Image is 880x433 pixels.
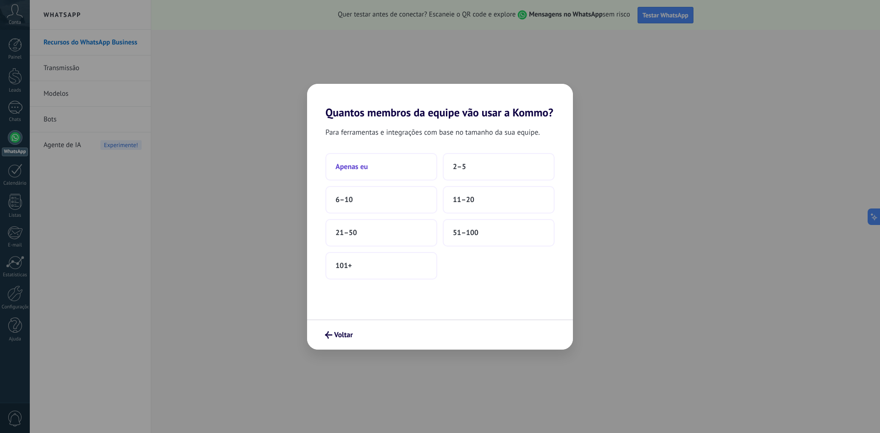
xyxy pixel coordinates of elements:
[325,186,437,214] button: 6–10
[453,195,474,204] span: 11–20
[334,332,353,338] span: Voltar
[335,228,357,237] span: 21–50
[335,162,368,171] span: Apenas eu
[307,84,573,119] h2: Quantos membros da equipe vão usar a Kommo?
[321,327,357,343] button: Voltar
[453,228,478,237] span: 51–100
[443,219,555,247] button: 51–100
[335,195,353,204] span: 6–10
[443,186,555,214] button: 11–20
[325,153,437,181] button: Apenas eu
[325,252,437,280] button: 101+
[325,126,540,138] span: Para ferramentas e integrações com base no tamanho da sua equipe.
[335,261,352,270] span: 101+
[453,162,466,171] span: 2–5
[443,153,555,181] button: 2–5
[325,219,437,247] button: 21–50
